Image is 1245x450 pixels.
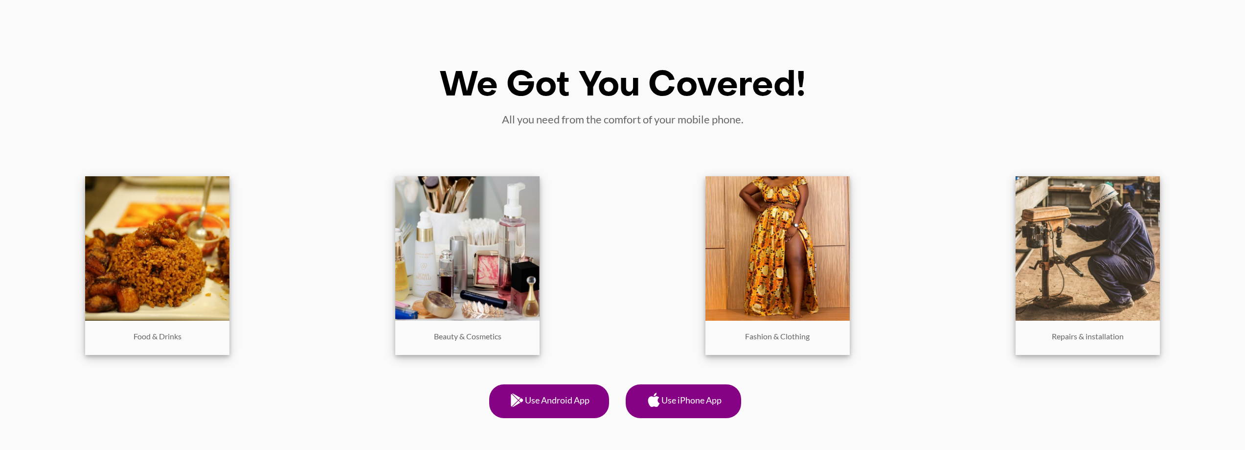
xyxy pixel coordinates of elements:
img: repairs [1016,176,1160,321]
h1: We Got You Covered! [10,66,1235,107]
p: Beauty & Cosmetics [400,326,535,342]
img: fashion [705,176,850,321]
p: All you need from the comfort of your mobile phone. [10,111,1235,127]
img: android-icon.png [509,392,525,408]
img: food-and-drinks [85,176,229,321]
p: Food & Drinks [90,326,225,342]
a: Use iPhone App [626,384,741,418]
a: Use Android App [489,384,609,418]
img: beauty-cosmetics [395,176,540,321]
img: apple-icon.png [645,392,661,408]
p: Fashion & Clothing [710,326,845,342]
p: Repairs & installation [1020,326,1155,342]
